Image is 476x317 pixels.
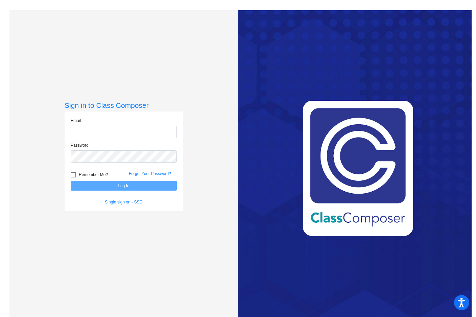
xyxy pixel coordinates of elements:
button: Log In [71,181,177,191]
a: Single sign on - SSO [105,200,142,204]
a: Forgot Your Password? [129,171,171,176]
label: Password [71,142,89,148]
span: Remember Me? [79,171,108,179]
label: Email [71,118,81,124]
h3: Sign in to Class Composer [65,101,183,109]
